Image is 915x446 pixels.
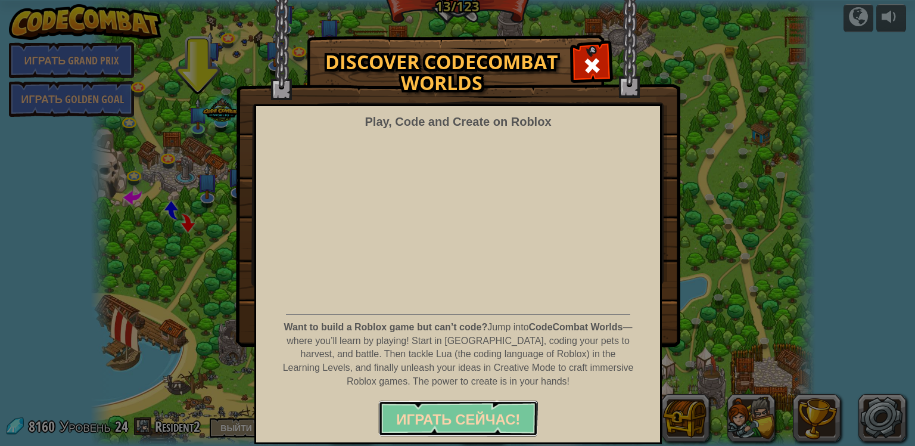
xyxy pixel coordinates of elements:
[319,51,564,93] h1: Discover CodeCombat Worlds
[365,113,551,131] div: Play, Code and Create on Roblox
[282,321,634,389] p: Jump into — where you’ll learn by playing! Start in [GEOGRAPHIC_DATA], coding your pets to harves...
[396,410,519,429] span: Играть Сейчас!
[529,322,623,332] strong: CodeCombat Worlds
[378,401,537,436] button: Играть Сейчас!
[284,322,488,332] strong: Want to build a Roblox game but can’t code?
